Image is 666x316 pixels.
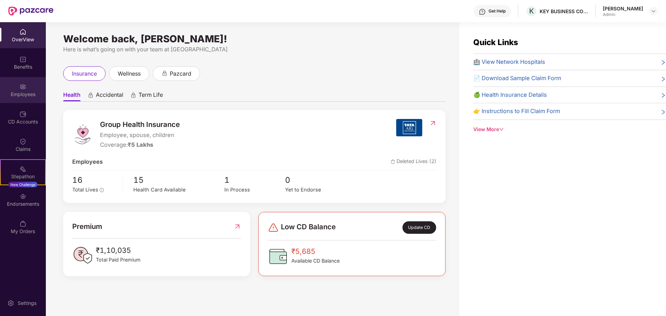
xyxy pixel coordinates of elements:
[1,173,45,180] div: Stepathon
[499,127,504,132] span: down
[63,36,446,42] div: Welcome back, [PERSON_NAME]!
[473,107,560,116] span: 👉 Instructions to Fill Claim Form
[268,246,289,267] img: CDBalanceIcon
[489,8,506,14] div: Get Help
[96,245,141,256] span: ₹1,10,035
[224,186,285,194] div: In Process
[72,221,102,232] span: Premium
[100,119,180,130] span: Group Health Insurance
[291,246,340,257] span: ₹5,685
[72,157,103,166] span: Employees
[660,92,666,100] span: right
[130,92,136,98] div: animation
[473,74,561,83] span: 📄 Download Sample Claim Form
[96,91,123,101] span: Accidental
[660,59,666,67] span: right
[651,8,656,14] img: svg+xml;base64,PHN2ZyBpZD0iRHJvcGRvd24tMzJ4MzIiIHhtbG5zPSJodHRwOi8vd3d3LnczLm9yZy8yMDAwL3N2ZyIgd2...
[170,69,191,78] span: pazcard
[72,124,93,145] img: logo
[88,92,94,98] div: animation
[268,222,279,233] img: svg+xml;base64,PHN2ZyBpZD0iRGFuZ2VyLTMyeDMyIiB4bWxucz0iaHR0cDovL3d3dy53My5vcmcvMjAwMC9zdmciIHdpZH...
[281,221,336,234] span: Low CD Balance
[19,56,26,63] img: svg+xml;base64,PHN2ZyBpZD0iQmVuZWZpdHMiIHhtbG5zPSJodHRwOi8vd3d3LnczLm9yZy8yMDAwL3N2ZyIgd2lkdGg9Ij...
[100,140,180,150] div: Coverage:
[139,91,163,101] span: Term Life
[19,111,26,118] img: svg+xml;base64,PHN2ZyBpZD0iQ0RfQWNjb3VudHMiIGRhdGEtbmFtZT0iQ0QgQWNjb3VudHMiIHhtbG5zPSJodHRwOi8vd3...
[19,165,26,172] img: svg+xml;base64,PHN2ZyB4bWxucz0iaHR0cDovL3d3dy53My5vcmcvMjAwMC9zdmciIHdpZHRoPSIyMSIgaGVpZ2h0PSIyMC...
[72,174,118,186] span: 16
[19,220,26,227] img: svg+xml;base64,PHN2ZyBpZD0iTXlfT3JkZXJzIiBkYXRhLW5hbWU9Ik15IE9yZGVycyIgeG1sbnM9Imh0dHA6Ly93d3cudz...
[7,300,14,307] img: svg+xml;base64,PHN2ZyBpZD0iU2V0dGluZy0yMHgyMCIgeG1sbnM9Imh0dHA6Ly93d3cudzMub3JnLzIwMDAvc3ZnIiB3aW...
[19,83,26,90] img: svg+xml;base64,PHN2ZyBpZD0iRW1wbG95ZWVzIiB4bWxucz0iaHR0cDovL3d3dy53My5vcmcvMjAwMC9zdmciIHdpZHRoPS...
[473,91,547,100] span: 🍏 Health Insurance Details
[285,174,346,186] span: 0
[128,141,153,148] span: ₹5 Lakhs
[118,69,141,78] span: wellness
[473,58,545,67] span: 🏥 View Network Hospitals
[8,182,38,187] div: New Challenge
[19,193,26,200] img: svg+xml;base64,PHN2ZyBpZD0iRW5kb3JzZW1lbnRzIiB4bWxucz0iaHR0cDovL3d3dy53My5vcmcvMjAwMC9zdmciIHdpZH...
[8,7,53,16] img: New Pazcare Logo
[429,120,436,127] img: RedirectIcon
[133,174,224,186] span: 15
[100,188,104,192] span: info-circle
[19,138,26,145] img: svg+xml;base64,PHN2ZyBpZD0iQ2xhaW0iIHhtbG5zPSJodHRwOi8vd3d3LnczLm9yZy8yMDAwL3N2ZyIgd2lkdGg9IjIwIi...
[391,160,395,164] img: deleteIcon
[96,256,141,264] span: Total Paid Premium
[473,37,518,47] span: Quick Links
[660,75,666,83] span: right
[72,69,97,78] span: insurance
[63,91,81,101] span: Health
[161,70,168,76] div: animation
[72,245,93,266] img: PaidPremiumIcon
[234,221,241,232] img: RedirectIcon
[224,174,285,186] span: 1
[396,119,422,136] img: insurerIcon
[100,131,180,140] span: Employee, spouse, children
[540,8,588,15] div: KEY BUSINESS CONSULTANTS PRIVATE LIMITED
[19,28,26,35] img: svg+xml;base64,PHN2ZyBpZD0iSG9tZSIgeG1sbnM9Imh0dHA6Ly93d3cudzMub3JnLzIwMDAvc3ZnIiB3aWR0aD0iMjAiIG...
[133,186,224,194] div: Health Card Available
[529,7,534,15] span: K
[603,5,643,12] div: [PERSON_NAME]
[285,186,346,194] div: Yet to Endorse
[660,108,666,116] span: right
[63,45,446,54] div: Here is what’s going on with your team at [GEOGRAPHIC_DATA]
[479,8,486,15] img: svg+xml;base64,PHN2ZyBpZD0iSGVscC0zMngzMiIgeG1sbnM9Imh0dHA6Ly93d3cudzMub3JnLzIwMDAvc3ZnIiB3aWR0aD...
[603,12,643,17] div: Admin
[72,187,98,193] span: Total Lives
[291,257,340,265] span: Available CD Balance
[402,221,436,234] div: Update CD
[16,300,39,307] div: Settings
[391,157,436,166] span: Deleted Lives (2)
[473,126,666,133] div: View More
